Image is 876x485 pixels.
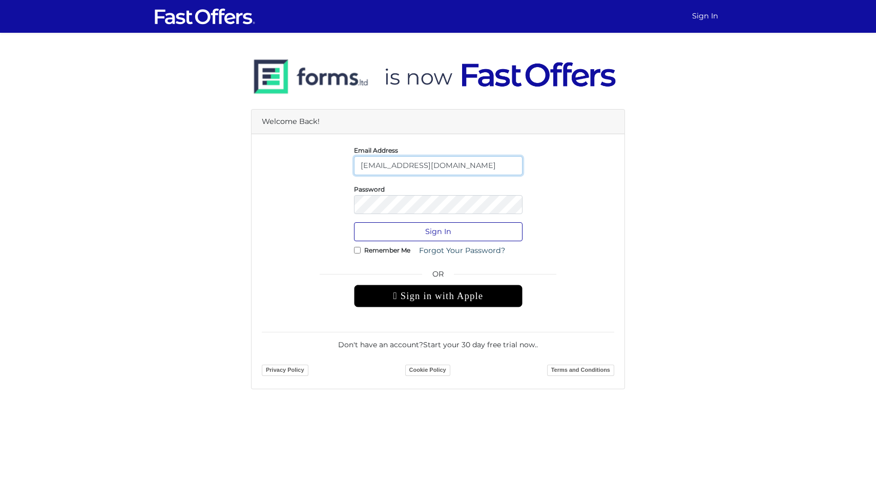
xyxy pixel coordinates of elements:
label: Remember Me [364,249,410,251]
div: Welcome Back! [252,110,624,134]
label: Email Address [354,149,398,152]
span: OR [354,268,523,285]
a: Terms and Conditions [547,365,614,376]
a: Sign In [688,6,722,26]
a: Forgot Your Password? [412,241,512,260]
button: Sign In [354,222,523,241]
a: Cookie Policy [405,365,450,376]
a: Start your 30 day free trial now. [423,340,536,349]
div: Sign in with Apple [354,285,523,307]
a: Privacy Policy [262,365,308,376]
div: Don't have an account? . [262,332,614,350]
label: Password [354,188,385,191]
input: E-Mail [354,156,523,175]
